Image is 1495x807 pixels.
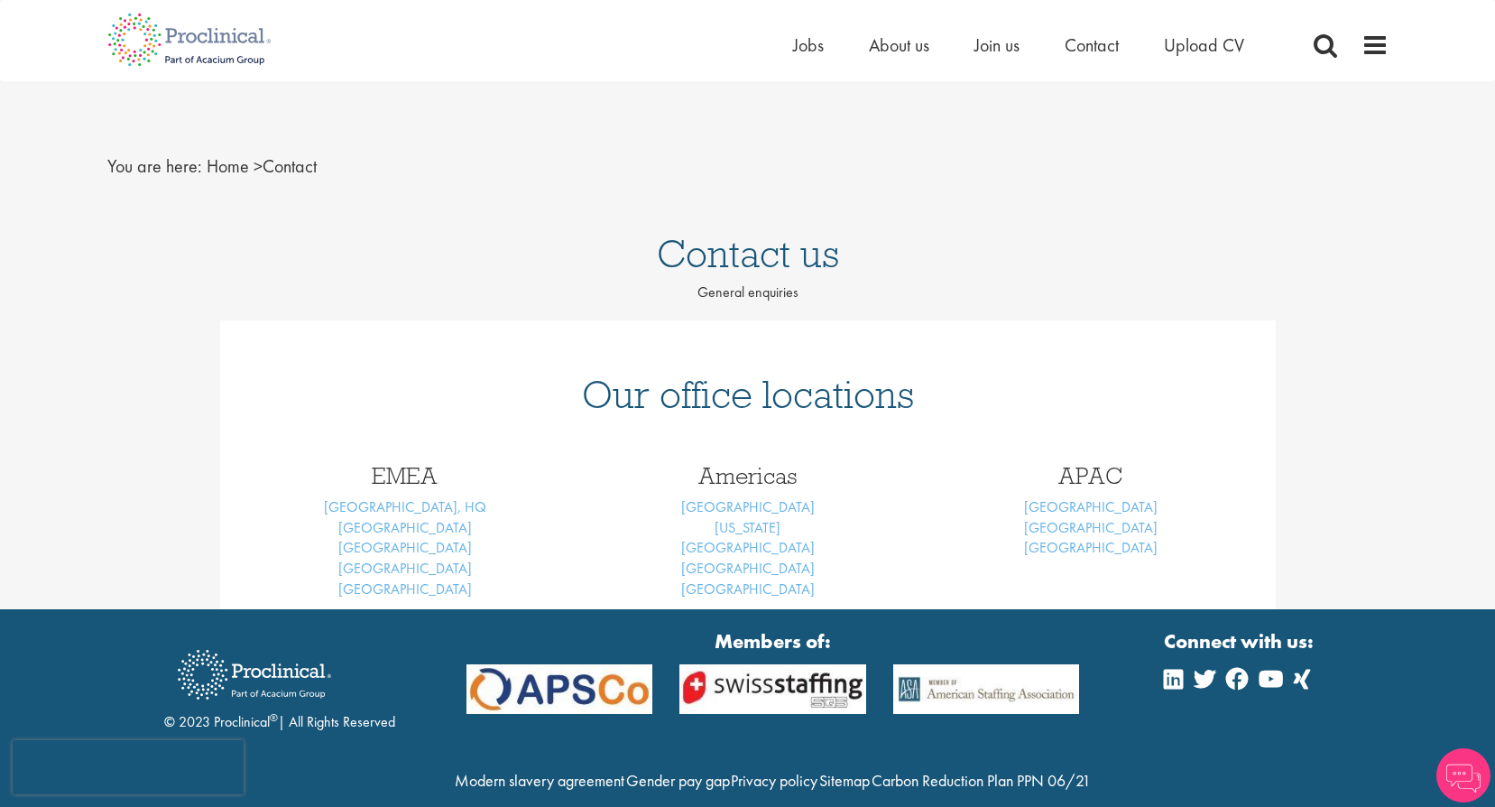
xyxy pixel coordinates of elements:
h3: APAC [933,464,1249,487]
a: [GEOGRAPHIC_DATA] [338,580,472,598]
a: About us [869,33,929,57]
a: [GEOGRAPHIC_DATA], HQ [324,497,486,516]
img: APSCo [880,664,1094,714]
img: APSCo [666,664,880,714]
a: [GEOGRAPHIC_DATA] [338,518,472,537]
h3: Americas [590,464,906,487]
a: [GEOGRAPHIC_DATA] [681,497,815,516]
a: Sitemap [819,770,870,791]
a: [GEOGRAPHIC_DATA] [338,538,472,557]
img: Proclinical Recruitment [164,637,345,712]
span: Contact [207,154,317,178]
span: You are here: [107,154,202,178]
img: Chatbot [1436,748,1490,802]
a: [GEOGRAPHIC_DATA] [681,559,815,578]
a: Contact [1065,33,1119,57]
a: [GEOGRAPHIC_DATA] [681,580,815,598]
a: Jobs [793,33,824,57]
a: Privacy policy [731,770,817,791]
img: APSCo [453,664,667,714]
a: Carbon Reduction Plan PPN 06/21 [872,770,1091,791]
a: Modern slavery agreement [455,770,624,791]
strong: Connect with us: [1164,627,1317,655]
span: > [254,154,263,178]
h3: EMEA [247,464,563,487]
sup: ® [270,710,278,725]
a: Upload CV [1164,33,1244,57]
div: © 2023 Proclinical | All Rights Reserved [164,636,395,733]
a: Gender pay gap [626,770,730,791]
a: [GEOGRAPHIC_DATA] [1024,497,1158,516]
iframe: reCAPTCHA [13,740,244,794]
a: breadcrumb link to Home [207,154,249,178]
a: [GEOGRAPHIC_DATA] [1024,538,1158,557]
a: [GEOGRAPHIC_DATA] [681,538,815,557]
a: Join us [974,33,1020,57]
a: [GEOGRAPHIC_DATA] [1024,518,1158,537]
a: [GEOGRAPHIC_DATA] [338,559,472,578]
h1: Our office locations [247,375,1249,414]
strong: Members of: [466,627,1080,655]
a: [US_STATE] [715,518,780,537]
